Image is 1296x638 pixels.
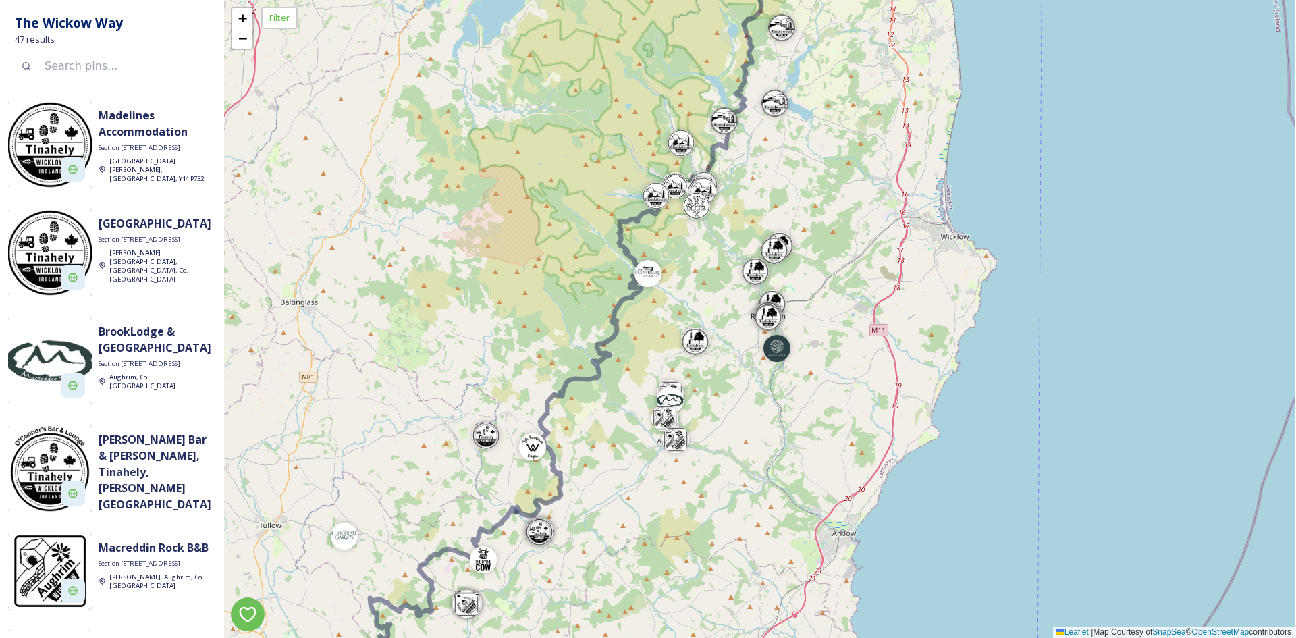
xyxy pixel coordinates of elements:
strong: [PERSON_NAME] Bar & [PERSON_NAME], Tinahely, [PERSON_NAME][GEOGRAPHIC_DATA] [99,432,211,512]
span: 47 results [15,33,55,46]
span: Section [STREET_ADDRESS] [99,235,180,244]
span: − [238,30,247,47]
img: Macreddin-4x4cm-300x300.jpg [8,317,92,404]
span: Aughrim, Co. [GEOGRAPHIC_DATA] [109,373,175,390]
img: WCT%20STamps%20%5B2021%5D%20v32B%20%28Jan%202021%20FINAL-%20OUTLINED%29-09.jpg [8,209,92,296]
strong: Macreddin Rock B&B [99,540,209,555]
input: Search pins... [38,51,211,81]
a: SnapSea [1152,627,1185,637]
img: WCT%20STamps%20%5B2021%5D%20v32B%20%28Jan%202021%20FINAL-%20OUTLINED%29-09.jpg [8,101,92,188]
a: OpenStreetMap [1192,627,1249,637]
img: WCT%20STamps%20%5B2021%5D%20v32B%20%28Jan%202021%20FINAL-%20OUTLINED%29-06.jpg [8,533,92,610]
span: | [1091,627,1093,637]
span: Section [STREET_ADDRESS] [99,143,180,153]
a: [PERSON_NAME][GEOGRAPHIC_DATA], [GEOGRAPHIC_DATA], Co. [GEOGRAPHIC_DATA] [109,248,211,282]
div: Filter [261,7,298,29]
span: Section [STREET_ADDRESS] [99,359,180,369]
a: Zoom in [232,8,252,28]
a: [GEOGRAPHIC_DATA][PERSON_NAME], [GEOGRAPHIC_DATA], Y14 P732 [109,156,211,182]
span: [GEOGRAPHIC_DATA][PERSON_NAME], [GEOGRAPHIC_DATA], Y14 P732 [109,157,204,183]
span: + [238,9,247,26]
strong: [GEOGRAPHIC_DATA] [99,216,211,231]
span: [PERSON_NAME][GEOGRAPHIC_DATA], [GEOGRAPHIC_DATA], Co. [GEOGRAPHIC_DATA] [109,248,188,283]
span: Section [STREET_ADDRESS] [99,559,180,568]
strong: The Wickow Way [15,14,123,32]
div: Map Courtesy of © contributors [1053,627,1295,638]
strong: BrookLodge & [GEOGRAPHIC_DATA] [99,324,211,355]
a: Aughrim, Co. [GEOGRAPHIC_DATA] [109,372,211,390]
strong: Madelines Accommodation [99,108,188,139]
a: Zoom out [232,28,252,49]
a: [PERSON_NAME], Aughrim, Co. [GEOGRAPHIC_DATA] [109,572,211,589]
img: O%E2%80%99Connor%E2%80%99s%20Bar%20%26%20Lounge%20%281%29.jpg [8,425,92,512]
a: Leaflet [1056,627,1089,637]
span: [PERSON_NAME], Aughrim, Co. [GEOGRAPHIC_DATA] [109,573,204,590]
